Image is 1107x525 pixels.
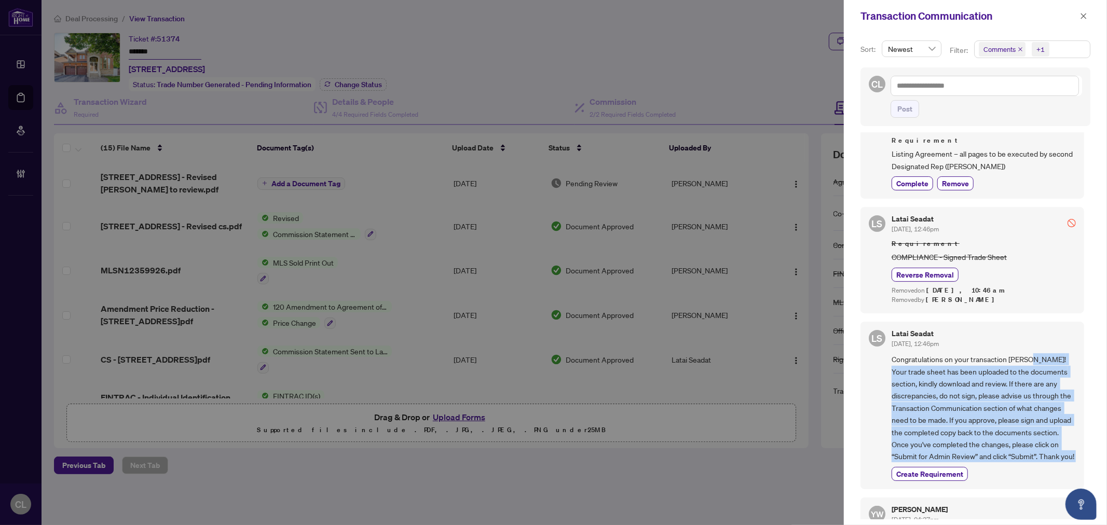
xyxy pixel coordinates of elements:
[950,45,969,56] p: Filter:
[892,148,1076,172] span: Listing Agreement – all pages to be executed by second Designated Rep ([PERSON_NAME])
[926,286,1006,295] span: [DATE], 10:46am
[888,41,935,57] span: Newest
[892,268,959,282] button: Reverse Removal
[1080,12,1087,20] span: close
[983,44,1016,54] span: Comments
[892,295,1076,305] div: Removed by
[891,100,919,118] button: Post
[892,340,939,348] span: [DATE], 12:46pm
[1036,44,1045,54] div: +1
[860,8,1077,24] div: Transaction Communication
[860,44,878,55] p: Sort:
[892,330,939,337] h5: Latai Seadat
[896,269,954,280] span: Reverse Removal
[892,225,939,233] span: [DATE], 12:46pm
[942,178,969,189] span: Remove
[926,295,1000,304] span: [PERSON_NAME]
[892,506,948,513] h5: [PERSON_NAME]
[872,331,883,346] span: LS
[892,467,968,481] button: Create Requirement
[892,176,933,190] button: Complete
[1018,47,1023,52] span: close
[871,508,884,520] span: YW
[871,77,883,91] span: CL
[979,42,1026,57] span: Comments
[896,468,963,479] span: Create Requirement
[1065,489,1097,520] button: Open asap
[892,286,1076,296] div: Removed on
[1068,219,1076,227] span: stop
[892,215,939,223] h5: Latai Seadat
[892,353,1076,462] span: Congratulations on your transaction [PERSON_NAME]! Your trade sheet has been uploaded to the docu...
[892,516,939,523] span: [DATE], 04:37pm
[892,251,1076,263] span: COMPLIANCE - Signed Trade Sheet
[892,135,1076,146] span: Requirement
[892,239,1076,249] span: Requirement
[937,176,974,190] button: Remove
[896,178,928,189] span: Complete
[872,216,883,231] span: LS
